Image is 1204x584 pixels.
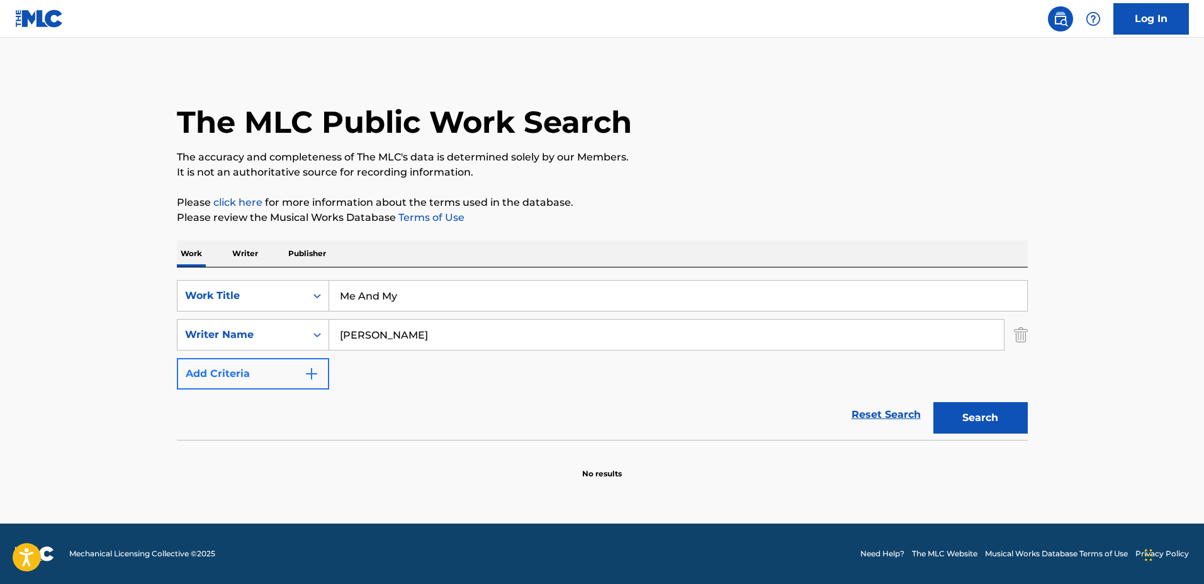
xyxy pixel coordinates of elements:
div: Work Title [185,288,298,303]
img: help [1086,11,1101,26]
a: Public Search [1048,6,1073,31]
img: Delete Criterion [1014,319,1028,351]
button: Add Criteria [177,358,329,390]
a: The MLC Website [912,548,977,559]
p: No results [582,453,622,480]
div: Drag [1145,536,1152,574]
p: Please review the Musical Works Database [177,210,1028,225]
img: MLC Logo [15,9,64,28]
h1: The MLC Public Work Search [177,103,632,141]
p: Please for more information about the terms used in the database. [177,195,1028,210]
a: click here [213,196,262,208]
div: Writer Name [185,327,298,342]
a: Log In [1113,3,1189,35]
img: logo [15,546,54,561]
span: Mechanical Licensing Collective © 2025 [69,548,215,559]
div: Help [1081,6,1106,31]
a: Terms of Use [396,211,464,223]
form: Search Form [177,280,1028,440]
iframe: Chat Widget [1141,524,1204,584]
p: Work [177,240,206,267]
img: search [1053,11,1068,26]
p: The accuracy and completeness of The MLC's data is determined solely by our Members. [177,150,1028,165]
a: Need Help? [860,548,904,559]
img: 9d2ae6d4665cec9f34b9.svg [304,366,319,381]
p: Writer [228,240,262,267]
a: Musical Works Database Terms of Use [985,548,1128,559]
a: Reset Search [845,401,927,429]
p: Publisher [284,240,330,267]
a: Privacy Policy [1135,548,1189,559]
button: Search [933,402,1028,434]
p: It is not an authoritative source for recording information. [177,165,1028,180]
